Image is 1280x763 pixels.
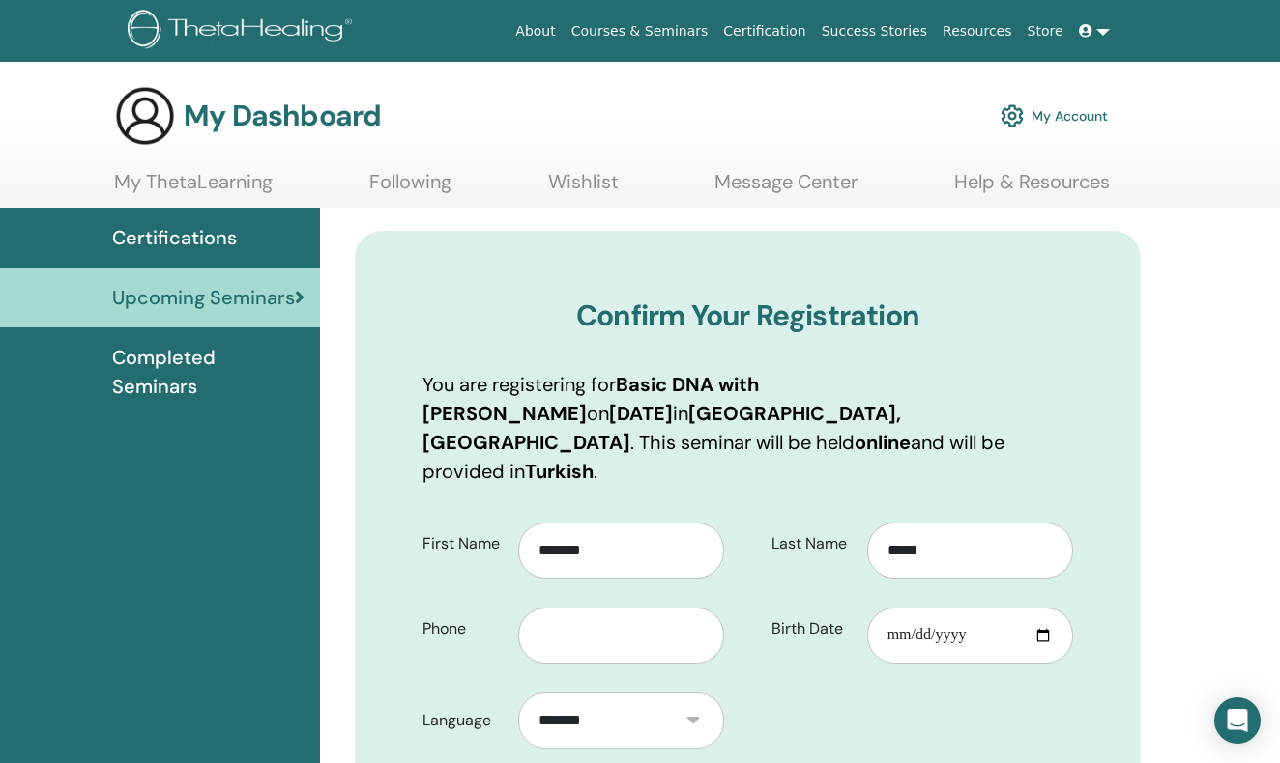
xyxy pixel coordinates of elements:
[1001,99,1024,132] img: cog.svg
[408,525,518,562] label: First Name
[757,525,867,562] label: Last Name
[128,10,359,53] img: logo.png
[508,14,563,49] a: About
[935,14,1020,49] a: Resources
[1214,697,1261,744] div: Open Intercom Messenger
[1001,95,1108,137] a: My Account
[112,343,305,401] span: Completed Seminars
[408,610,518,647] label: Phone
[422,298,1073,333] h3: Confirm Your Registration
[1020,14,1071,49] a: Store
[184,99,381,133] h3: My Dashboard
[814,14,935,49] a: Success Stories
[422,370,1073,486] p: You are registering for on in . This seminar will be held and will be provided in .
[564,14,716,49] a: Courses & Seminars
[757,610,867,647] label: Birth Date
[408,702,518,739] label: Language
[548,170,619,208] a: Wishlist
[609,401,673,426] b: [DATE]
[114,85,176,147] img: generic-user-icon.jpg
[112,223,237,252] span: Certifications
[715,14,813,49] a: Certification
[525,459,594,484] b: Turkish
[714,170,858,208] a: Message Center
[954,170,1110,208] a: Help & Resources
[114,170,273,208] a: My ThetaLearning
[369,170,451,208] a: Following
[112,283,295,312] span: Upcoming Seminars
[855,430,911,455] b: online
